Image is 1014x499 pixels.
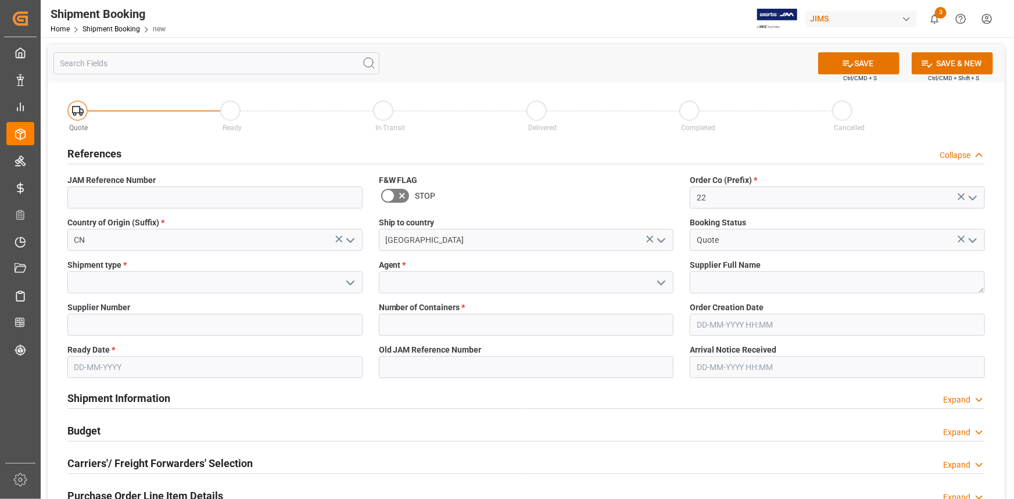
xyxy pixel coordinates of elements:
[341,274,358,292] button: open menu
[690,356,985,378] input: DD-MM-YYYY HH:MM
[690,344,776,356] span: Arrival Notice Received
[379,301,465,314] span: Number of Containers
[690,259,761,271] span: Supplier Full Name
[67,356,363,378] input: DD-MM-YYYY
[805,8,922,30] button: JIMS
[690,301,764,314] span: Order Creation Date
[51,25,70,33] a: Home
[943,426,970,439] div: Expand
[818,52,900,74] button: SAVE
[67,390,170,406] h2: Shipment Information
[341,231,358,249] button: open menu
[690,314,985,336] input: DD-MM-YYYY HH:MM
[67,301,130,314] span: Supplier Number
[943,459,970,471] div: Expand
[652,231,669,249] button: open menu
[67,344,115,356] span: Ready Date
[223,124,242,132] span: Ready
[67,423,101,439] h2: Budget
[528,124,557,132] span: Delivered
[963,189,980,207] button: open menu
[53,52,379,74] input: Search Fields
[379,344,482,356] span: Old JAM Reference Number
[757,9,797,29] img: Exertis%20JAM%20-%20Email%20Logo.jpg_1722504956.jpg
[922,6,948,32] button: show 3 new notifications
[963,231,980,249] button: open menu
[67,146,121,161] h2: References
[943,394,970,406] div: Expand
[940,149,970,161] div: Collapse
[652,274,669,292] button: open menu
[805,10,917,27] div: JIMS
[375,124,405,132] span: In-Transit
[690,217,746,229] span: Booking Status
[912,52,993,74] button: SAVE & NEW
[67,455,253,471] h2: Carriers'/ Freight Forwarders' Selection
[834,124,865,132] span: Cancelled
[928,74,979,82] span: Ctrl/CMD + Shift + S
[83,25,140,33] a: Shipment Booking
[415,190,436,202] span: STOP
[681,124,715,132] span: Completed
[67,174,156,186] span: JAM Reference Number
[843,74,877,82] span: Ctrl/CMD + S
[67,229,363,251] input: Type to search/select
[67,259,127,271] span: Shipment type
[379,174,418,186] span: F&W FLAG
[70,124,88,132] span: Quote
[379,217,435,229] span: Ship to country
[51,5,166,23] div: Shipment Booking
[379,259,406,271] span: Agent
[935,7,947,19] span: 3
[67,217,164,229] span: Country of Origin (Suffix)
[948,6,974,32] button: Help Center
[690,174,757,186] span: Order Co (Prefix)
